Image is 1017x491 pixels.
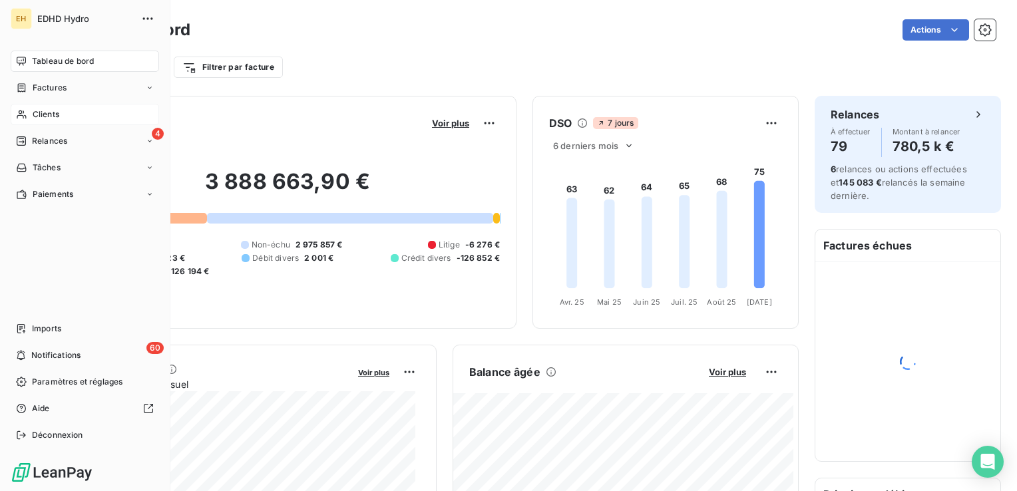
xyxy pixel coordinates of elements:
span: 7 jours [593,117,638,129]
span: 145 083 € [839,177,881,188]
span: Crédit divers [401,252,451,264]
button: Filtrer par facture [174,57,283,78]
div: Open Intercom Messenger [972,446,1004,478]
span: Déconnexion [32,429,83,441]
span: Voir plus [432,118,469,128]
span: 6 derniers mois [553,140,618,151]
h4: 780,5 k € [893,136,960,157]
span: Litige [439,239,460,251]
span: 4 [152,128,164,140]
span: Paramètres et réglages [32,376,122,388]
h6: Balance âgée [469,364,540,380]
span: 2 001 € [304,252,333,264]
tspan: Juil. 25 [671,297,698,307]
h6: DSO [549,115,572,131]
span: 60 [146,342,164,354]
h4: 79 [831,136,871,157]
button: Voir plus [705,366,750,378]
span: Notifications [31,349,81,361]
span: Voir plus [358,368,389,377]
span: Factures [33,82,67,94]
span: Chiffre d'affaires mensuel [75,377,349,391]
h6: Factures échues [815,230,1000,261]
span: Montant à relancer [893,128,960,136]
h6: Relances [831,106,879,122]
tspan: Mai 25 [597,297,622,307]
tspan: Août 25 [707,297,736,307]
span: 6 [831,164,836,174]
span: EDHD Hydro [37,13,133,24]
span: relances ou actions effectuées et relancés la semaine dernière. [831,164,967,201]
span: Voir plus [709,367,746,377]
div: EH [11,8,32,29]
button: Voir plus [354,366,393,378]
span: -6 276 € [465,239,500,251]
a: Aide [11,398,159,419]
span: Clients [33,108,59,120]
span: Débit divers [252,252,299,264]
img: Logo LeanPay [11,462,93,483]
tspan: Juin 25 [633,297,660,307]
span: 2 975 857 € [296,239,343,251]
span: À effectuer [831,128,871,136]
span: Aide [32,403,50,414]
span: Relances [32,135,67,147]
span: -126 852 € [457,252,501,264]
button: Voir plus [428,117,473,129]
button: Actions [903,19,969,41]
span: Non-échu [252,239,290,251]
span: Imports [32,323,61,335]
span: Tableau de bord [32,55,94,67]
span: -126 194 € [167,265,210,277]
span: Tâches [33,162,61,174]
tspan: [DATE] [747,297,772,307]
span: Paiements [33,188,73,200]
tspan: Avr. 25 [560,297,584,307]
h2: 3 888 663,90 € [75,168,500,208]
